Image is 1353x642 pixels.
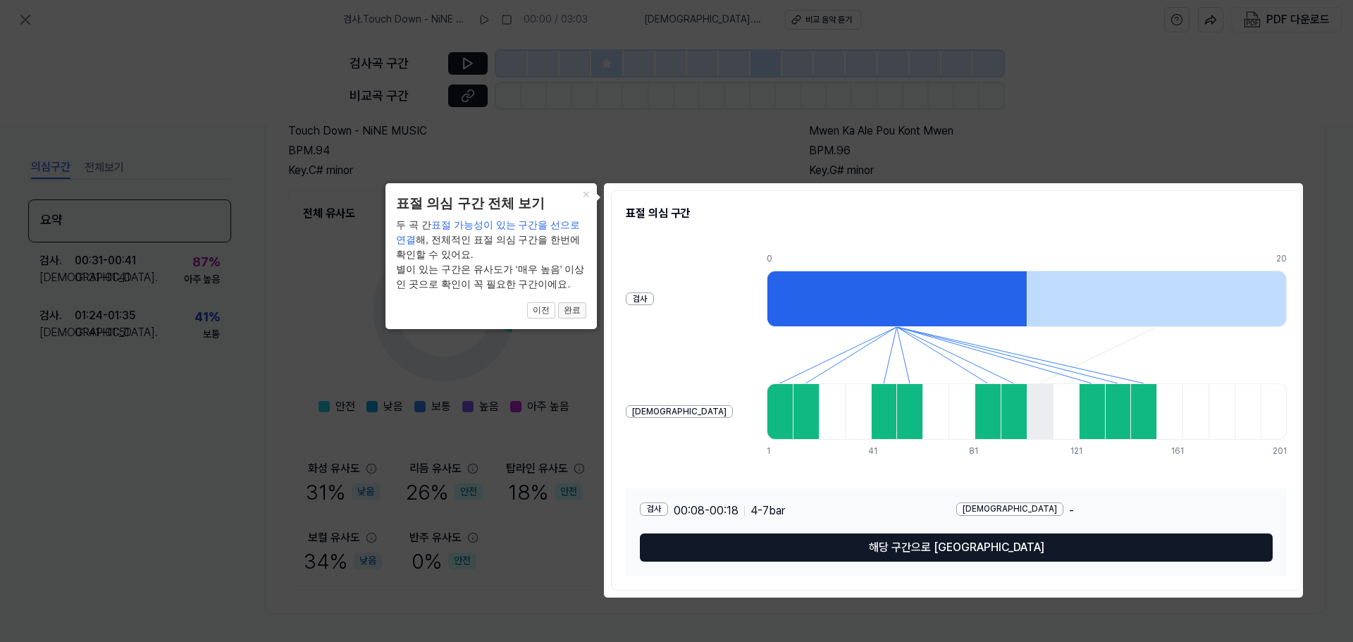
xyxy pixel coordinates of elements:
div: [DEMOGRAPHIC_DATA] [956,502,1063,516]
button: 이전 [527,302,555,319]
div: 161 [1171,445,1197,457]
div: 두 곡 간 해, 전체적인 표절 의심 구간을 한번에 확인할 수 있어요. 별이 있는 구간은 유사도가 ‘매우 높음’ 이상인 곳으로 확인이 꼭 필요한 구간이에요. [396,218,586,292]
button: 완료 [558,302,586,319]
button: 해당 구간으로 [GEOGRAPHIC_DATA] [640,533,1273,562]
div: 1 [767,445,793,457]
div: [DEMOGRAPHIC_DATA] [626,405,733,419]
button: Close [574,183,597,203]
span: 4 - 7 bar [750,502,785,519]
div: 121 [1070,445,1096,457]
div: 201 [1273,445,1287,457]
div: - [956,502,1273,519]
span: 표절 가능성이 있는 구간을 선으로 연결 [396,219,580,245]
div: 검사 [626,292,654,306]
div: 20 [1276,253,1287,265]
span: 00:08 - 00:18 [674,502,739,519]
div: 검사 [640,502,668,516]
div: 41 [868,445,894,457]
h2: 표절 의심 구간 [626,205,1287,222]
div: 0 [767,253,1027,265]
header: 표절 의심 구간 전체 보기 [396,194,586,214]
div: 81 [969,445,995,457]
